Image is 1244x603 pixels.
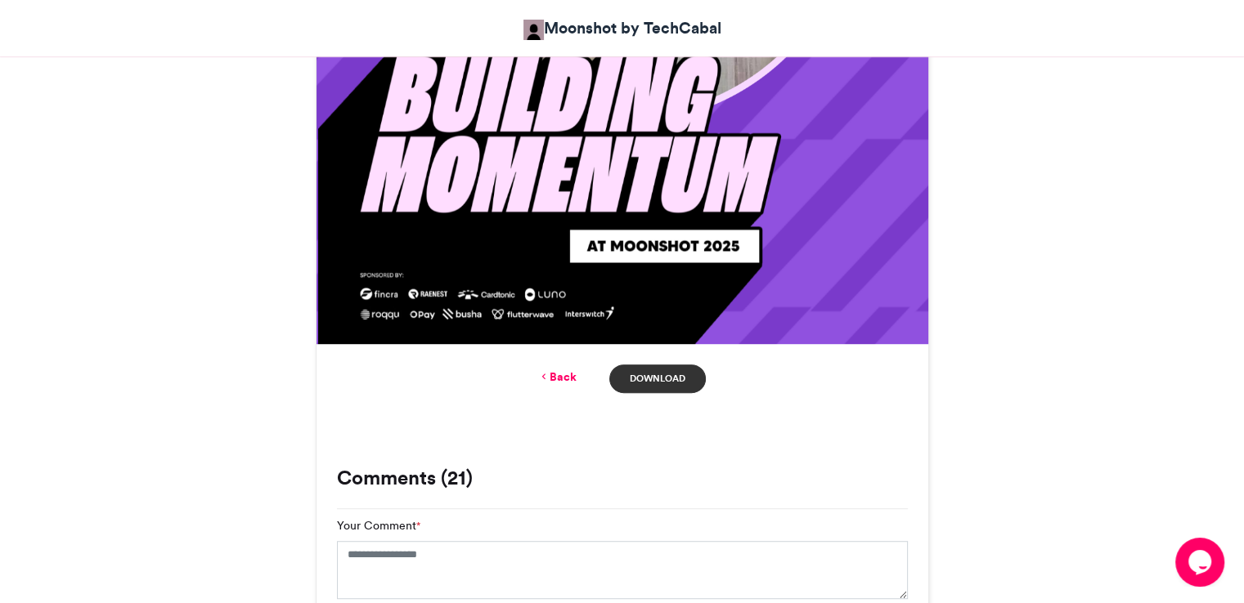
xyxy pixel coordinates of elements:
label: Your Comment [337,517,420,534]
a: Moonshot by TechCabal [523,16,721,40]
iframe: chat widget [1175,538,1228,587]
h3: Comments (21) [337,468,908,488]
a: Download [609,364,705,393]
img: Moonshot by TechCabal [523,20,544,40]
a: Back [538,368,577,386]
